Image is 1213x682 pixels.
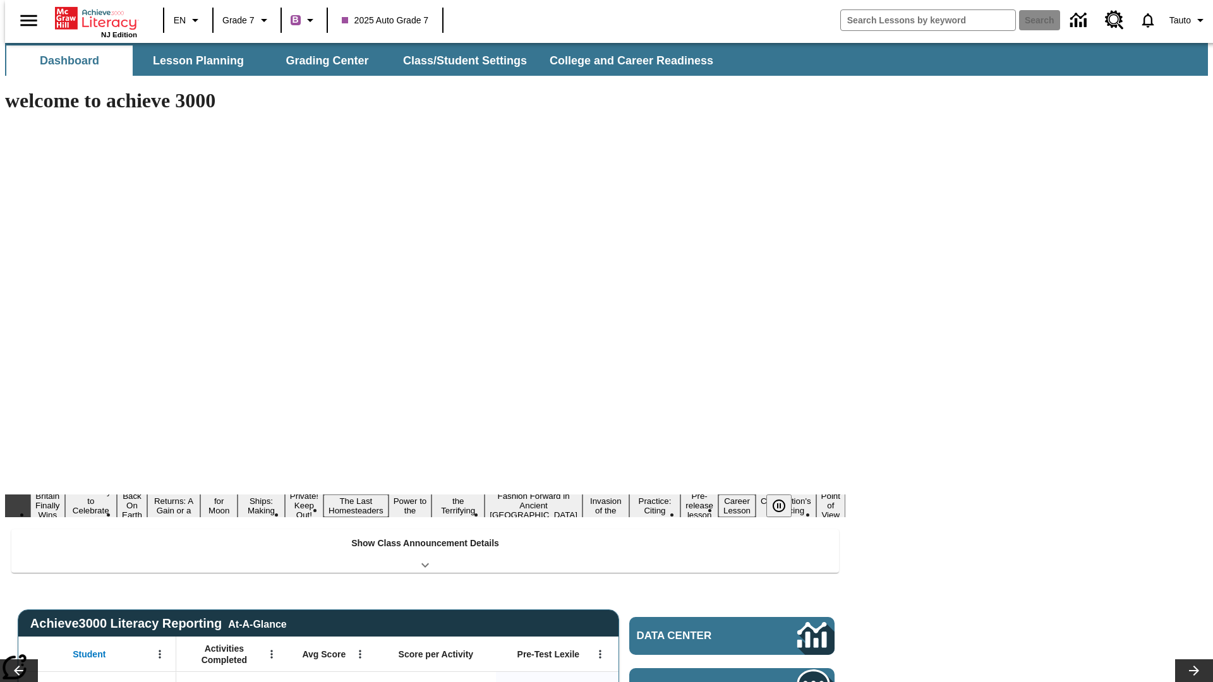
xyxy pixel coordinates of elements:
button: Slide 4 Free Returns: A Gain or a Drain? [147,485,200,527]
button: Slide 13 Mixed Practice: Citing Evidence [629,485,681,527]
button: Open Menu [262,645,281,664]
button: Slide 11 Fashion Forward in Ancient Rome [485,489,582,522]
button: Slide 15 Career Lesson [718,494,756,517]
button: Slide 5 Time for Moon Rules? [200,485,238,527]
div: SubNavbar [5,43,1208,76]
span: Grade 7 [222,14,255,27]
span: Tauto [1169,14,1191,27]
span: Pre-Test Lexile [517,649,580,660]
button: Slide 2 Get Ready to Celebrate Juneteenth! [65,485,118,527]
button: Slide 12 The Invasion of the Free CD [582,485,629,527]
span: Avg Score [302,649,346,660]
span: Student [73,649,106,660]
p: Show Class Announcement Details [351,537,499,550]
span: B [293,12,299,28]
button: Boost Class color is purple. Change class color [286,9,323,32]
button: Pause [766,494,792,517]
button: Slide 17 Point of View [816,489,845,522]
button: Slide 16 The Constitution's Balancing Act [756,485,816,527]
span: Score per Activity [399,649,474,660]
button: Slide 7 Private! Keep Out! [285,489,323,522]
div: Show Class Announcement Details [11,529,839,573]
button: Dashboard [6,45,133,76]
button: Grading Center [264,45,390,76]
a: Notifications [1132,4,1164,37]
div: SubNavbar [5,45,725,76]
button: Open Menu [150,645,169,664]
button: Lesson Planning [135,45,262,76]
a: Resource Center, Will open in new tab [1097,3,1132,37]
button: Slide 14 Pre-release lesson [680,489,718,522]
span: NJ Edition [101,31,137,39]
button: Class/Student Settings [393,45,537,76]
span: Achieve3000 Literacy Reporting [30,616,287,631]
button: Profile/Settings [1164,9,1213,32]
button: Open side menu [10,2,47,39]
button: Open Menu [591,645,610,664]
a: Home [55,6,137,31]
span: Activities Completed [183,643,266,666]
span: 2025 Auto Grade 7 [342,14,429,27]
button: Slide 9 Solar Power to the People [389,485,432,527]
div: Pause [766,494,804,517]
span: Data Center [637,630,755,642]
button: Grade: Grade 7, Select a grade [217,9,277,32]
button: Lesson carousel, Next [1175,659,1213,682]
input: search field [841,10,1015,30]
button: Slide 10 Attack of the Terrifying Tomatoes [431,485,485,527]
div: At-A-Glance [228,616,286,630]
button: Language: EN, Select a language [168,9,208,32]
button: College and Career Readiness [540,45,723,76]
h1: welcome to achieve 3000 [5,89,845,112]
button: Slide 8 The Last Homesteaders [323,494,389,517]
button: Open Menu [351,645,370,664]
button: Slide 1 Britain Finally Wins [30,489,65,522]
div: Home [55,4,137,39]
button: Slide 6 Cruise Ships: Making Waves [238,485,285,527]
a: Data Center [1063,3,1097,38]
button: Slide 3 Back On Earth [117,489,147,522]
a: Data Center [629,617,835,655]
span: EN [174,14,186,27]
